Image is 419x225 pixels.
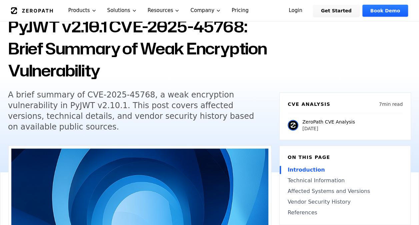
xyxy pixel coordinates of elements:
[288,154,402,161] h6: On this page
[288,187,402,195] a: Affected Systems and Versions
[379,101,403,107] p: 7 min read
[288,198,402,206] a: Vendor Security History
[302,119,355,125] p: ZeroPath CVE Analysis
[288,166,402,174] a: Introduction
[288,209,402,217] a: References
[8,15,271,81] h1: PyJWT v2.10.1 CVE-2025-45768: Brief Summary of Weak Encryption Vulnerability
[288,120,298,131] img: ZeroPath CVE Analysis
[288,101,330,107] h6: CVE Analysis
[288,177,402,185] a: Technical Information
[8,89,264,132] h5: A brief summary of CVE-2025-45768, a weak encryption vulnerability in PyJWT v2.10.1. This post co...
[362,5,408,17] a: Book Demo
[281,5,310,17] a: Login
[302,125,355,132] p: [DATE]
[313,5,360,17] a: Get Started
